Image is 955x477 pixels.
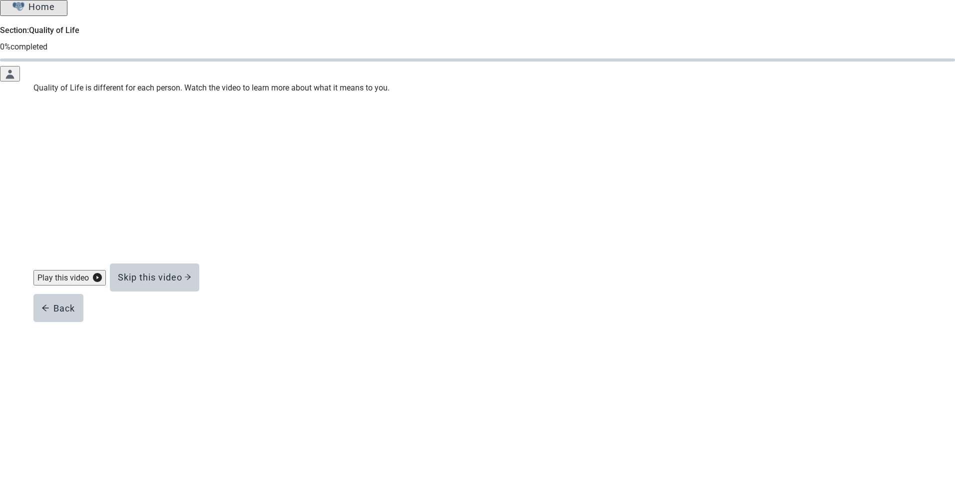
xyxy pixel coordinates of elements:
[41,303,75,313] div: Back
[12,1,55,11] div: Home
[33,294,83,322] button: arrow-leftBack
[118,272,191,282] div: Skip this video
[184,273,191,280] span: arrow-right
[33,270,106,285] button: Play this videoplay-circle
[12,2,25,11] img: Elephant
[37,271,102,284] div: Play this video
[33,83,390,92] label: Quality of Life is different for each person. Watch the video to learn more about what it means t...
[110,263,199,291] button: Skip this video arrow-right
[41,304,49,312] span: arrow-left
[33,94,333,251] iframe: Quality of Life
[93,273,102,282] span: play-circle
